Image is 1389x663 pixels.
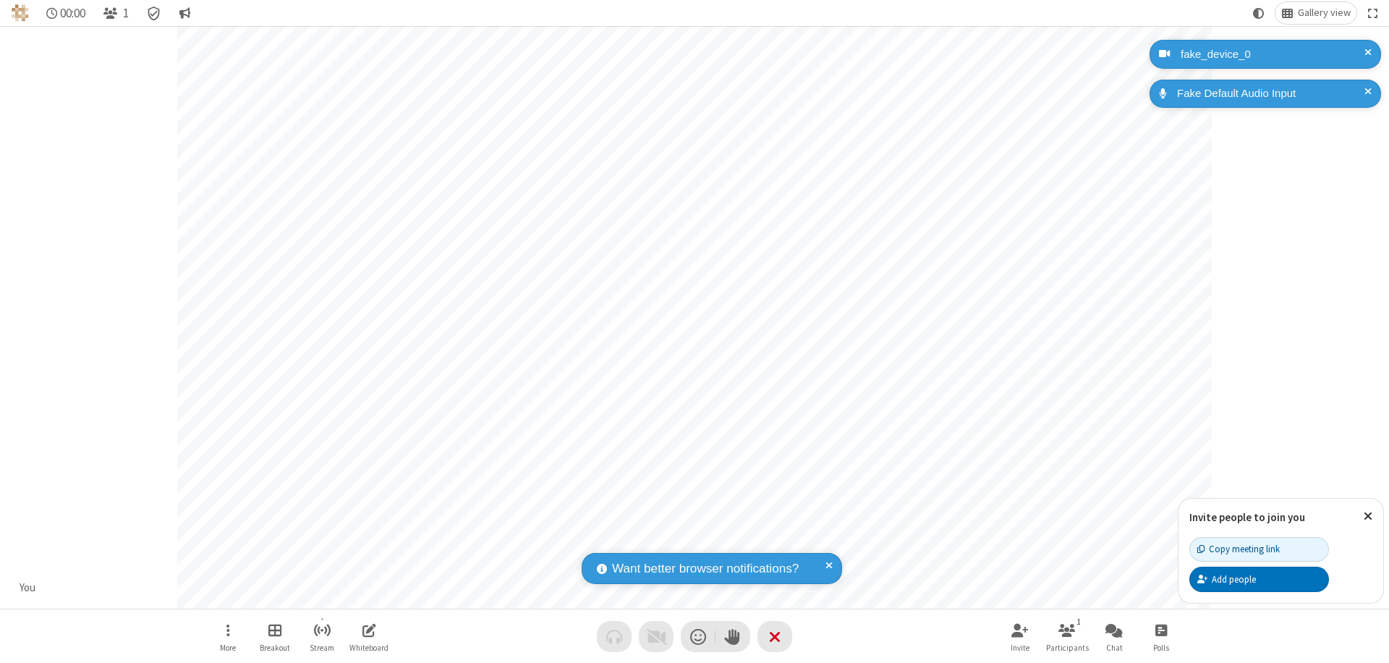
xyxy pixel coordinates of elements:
[97,2,135,24] button: Open participant list
[123,7,129,20] span: 1
[1176,46,1370,63] div: fake_device_0
[310,643,334,652] span: Stream
[1172,85,1370,102] div: Fake Default Audio Input
[1275,2,1356,24] button: Change layout
[260,643,290,652] span: Breakout
[41,2,92,24] div: Timer
[1139,616,1183,657] button: Open poll
[1046,643,1089,652] span: Participants
[681,621,715,652] button: Send a reaction
[12,4,29,22] img: QA Selenium DO NOT DELETE OR CHANGE
[715,621,750,652] button: Raise hand
[639,621,674,652] button: Video
[253,616,297,657] button: Manage Breakout Rooms
[347,616,391,657] button: Open shared whiteboard
[1247,2,1270,24] button: Using system theme
[1073,615,1085,628] div: 1
[597,621,632,652] button: Audio problem - check your Internet connection or call by phone
[1011,643,1029,652] span: Invite
[220,643,236,652] span: More
[1197,542,1280,556] div: Copy meeting link
[612,559,799,578] span: Want better browser notifications?
[1362,2,1384,24] button: Fullscreen
[60,7,85,20] span: 00:00
[998,616,1042,657] button: Invite participants (⌘+Shift+I)
[300,616,344,657] button: Start streaming
[173,2,196,24] button: Conversation
[206,616,250,657] button: Open menu
[757,621,792,652] button: End or leave meeting
[1189,567,1329,591] button: Add people
[1153,643,1169,652] span: Polls
[349,643,388,652] span: Whiteboard
[1189,510,1305,524] label: Invite people to join you
[1298,7,1351,19] span: Gallery view
[1045,616,1089,657] button: Open participant list
[14,580,41,596] div: You
[140,2,168,24] div: Meeting details Encryption enabled
[1189,537,1329,562] button: Copy meeting link
[1092,616,1136,657] button: Open chat
[1353,499,1383,534] button: Close popover
[1106,643,1123,652] span: Chat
